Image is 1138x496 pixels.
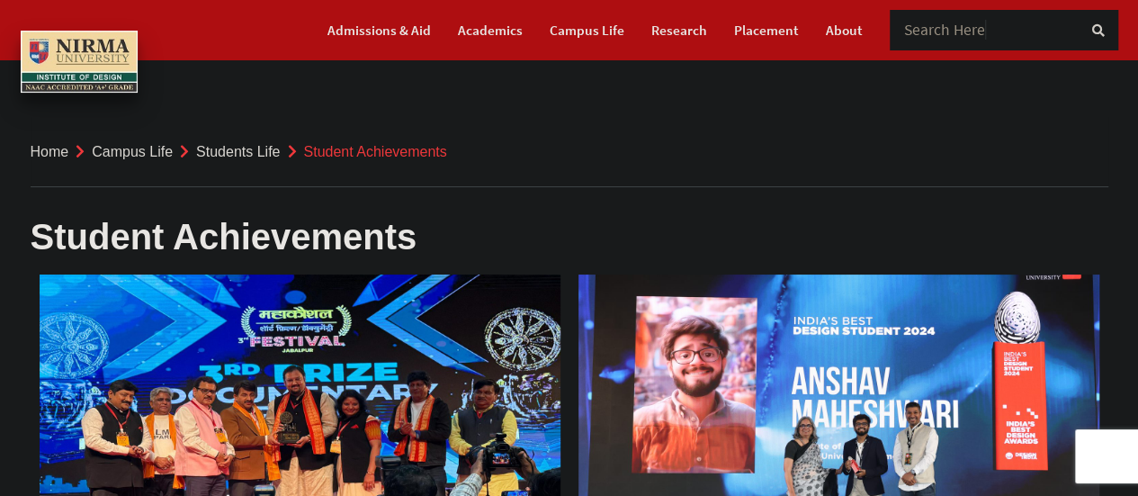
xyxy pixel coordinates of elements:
a: Admissions & Aid [327,14,431,46]
nav: breadcrumb [31,117,1108,187]
span: Student Achievements [303,144,446,159]
span: Search Here [904,20,986,40]
a: Research [651,14,707,46]
a: Home [31,144,69,159]
img: main_logo [21,31,138,93]
h1: Student Achievements [31,215,1108,258]
a: Students Life [196,144,280,159]
a: Campus Life [92,144,173,159]
a: Placement [734,14,799,46]
a: Academics [458,14,523,46]
a: About [826,14,863,46]
a: Campus Life [550,14,624,46]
